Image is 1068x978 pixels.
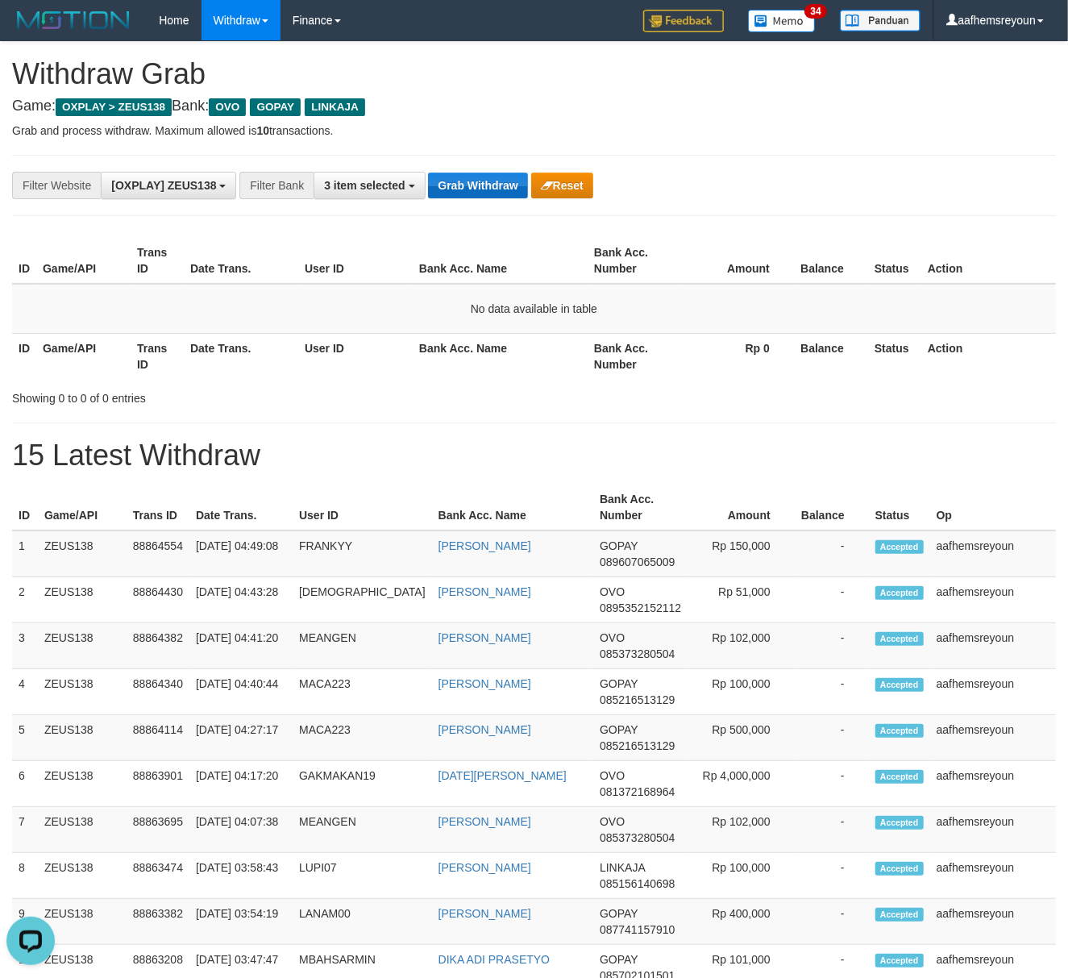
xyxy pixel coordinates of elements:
img: Feedback.jpg [643,10,724,32]
a: DIKA ADI PRASETYO [438,953,551,966]
td: [DATE] 03:58:43 [189,853,293,899]
td: 9 [12,899,38,945]
th: Action [921,238,1056,284]
th: Trans ID [131,333,184,379]
td: ZEUS138 [38,669,127,715]
td: 88863382 [127,899,189,945]
th: Game/API [36,238,131,284]
span: Accepted [875,540,924,554]
th: ID [12,238,36,284]
img: panduan.png [840,10,920,31]
td: [DATE] 04:27:17 [189,715,293,761]
span: [OXPLAY] ZEUS138 [111,179,216,192]
td: aafhemsreyoun [930,577,1056,623]
button: Reset [531,173,593,198]
a: [PERSON_NAME] [438,539,531,552]
span: OVO [600,585,625,598]
td: aafhemsreyoun [930,715,1056,761]
td: aafhemsreyoun [930,761,1056,807]
td: Rp 102,000 [688,623,795,669]
td: 7 [12,807,38,853]
td: 88863695 [127,807,189,853]
td: 88863901 [127,761,189,807]
span: Accepted [875,678,924,692]
td: Rp 51,000 [688,577,795,623]
th: Bank Acc. Number [588,333,682,379]
span: LINKAJA [600,861,645,874]
td: [DEMOGRAPHIC_DATA] [293,577,432,623]
td: Rp 500,000 [688,715,795,761]
span: GOPAY [600,723,638,736]
td: Rp 4,000,000 [688,761,795,807]
td: - [795,715,869,761]
td: aafhemsreyoun [930,669,1056,715]
th: Bank Acc. Name [413,333,588,379]
th: Bank Acc. Name [413,238,588,284]
a: [PERSON_NAME] [438,585,531,598]
button: 3 item selected [314,172,425,199]
td: Rp 102,000 [688,807,795,853]
span: Copy 0895352152112 to clipboard [600,601,681,614]
td: aafhemsreyoun [930,807,1056,853]
td: LUPI07 [293,853,432,899]
a: [PERSON_NAME] [438,815,531,828]
th: Balance [795,485,869,531]
td: ZEUS138 [38,853,127,899]
td: ZEUS138 [38,623,127,669]
td: aafhemsreyoun [930,853,1056,899]
span: GOPAY [250,98,301,116]
span: OVO [600,769,625,782]
td: 88864554 [127,531,189,577]
strong: 10 [256,124,269,137]
th: Trans ID [127,485,189,531]
th: Game/API [38,485,127,531]
td: 4 [12,669,38,715]
span: GOPAY [600,677,638,690]
a: [DATE][PERSON_NAME] [438,769,567,782]
a: [PERSON_NAME] [438,631,531,644]
span: Accepted [875,816,924,830]
span: GOPAY [600,907,638,920]
span: Copy 085156140698 to clipboard [600,877,675,890]
span: Copy 085373280504 to clipboard [600,647,675,660]
td: - [795,761,869,807]
td: - [795,577,869,623]
th: Bank Acc. Number [593,485,688,531]
td: ZEUS138 [38,761,127,807]
span: OXPLAY > ZEUS138 [56,98,172,116]
a: [PERSON_NAME] [438,677,531,690]
th: Date Trans. [184,238,298,284]
th: Amount [682,238,794,284]
td: MACA223 [293,669,432,715]
img: MOTION_logo.png [12,8,135,32]
td: No data available in table [12,284,1056,334]
th: Status [868,238,921,284]
td: GAKMAKAN19 [293,761,432,807]
td: aafhemsreyoun [930,531,1056,577]
th: Bank Acc. Name [432,485,593,531]
td: ZEUS138 [38,899,127,945]
th: Game/API [36,333,131,379]
h1: 15 Latest Withdraw [12,439,1056,472]
td: 2 [12,577,38,623]
th: Trans ID [131,238,184,284]
span: OVO [600,631,625,644]
th: Date Trans. [189,485,293,531]
span: Accepted [875,908,924,922]
td: aafhemsreyoun [930,623,1056,669]
span: LINKAJA [305,98,365,116]
button: Open LiveChat chat widget [6,6,55,55]
td: [DATE] 04:40:44 [189,669,293,715]
th: Amount [688,485,795,531]
th: Status [868,333,921,379]
span: GOPAY [600,539,638,552]
th: User ID [298,238,413,284]
td: 3 [12,623,38,669]
td: Rp 100,000 [688,853,795,899]
th: Balance [794,238,868,284]
td: Rp 100,000 [688,669,795,715]
td: 1 [12,531,38,577]
span: Copy 081372168964 to clipboard [600,785,675,798]
span: Copy 087741157910 to clipboard [600,923,675,936]
td: 88864114 [127,715,189,761]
